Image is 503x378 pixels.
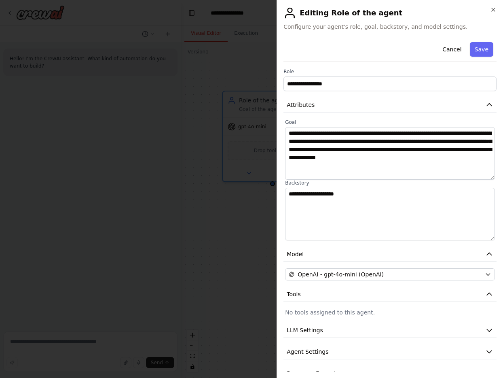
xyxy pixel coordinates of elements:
button: OpenAI - gpt-4o-mini (OpenAI) [285,268,495,280]
button: Save [470,42,493,57]
label: Role [283,68,497,75]
span: Tools [287,290,301,298]
span: Configure your agent's role, goal, backstory, and model settings. [283,23,497,31]
p: No tools assigned to this agent. [285,308,495,316]
span: Model [287,250,304,258]
button: Attributes [283,98,497,113]
button: Cancel [437,42,466,57]
span: Response Format [287,369,336,377]
button: Agent Settings [283,344,497,359]
button: LLM Settings [283,323,497,338]
button: Tools [283,287,497,302]
h2: Editing Role of the agent [283,6,497,19]
label: Backstory [285,180,495,186]
span: Agent Settings [287,348,328,356]
span: Attributes [287,101,315,109]
span: OpenAI - gpt-4o-mini (OpenAI) [298,270,384,278]
button: Model [283,247,497,262]
span: LLM Settings [287,326,323,334]
label: Goal [285,119,495,125]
